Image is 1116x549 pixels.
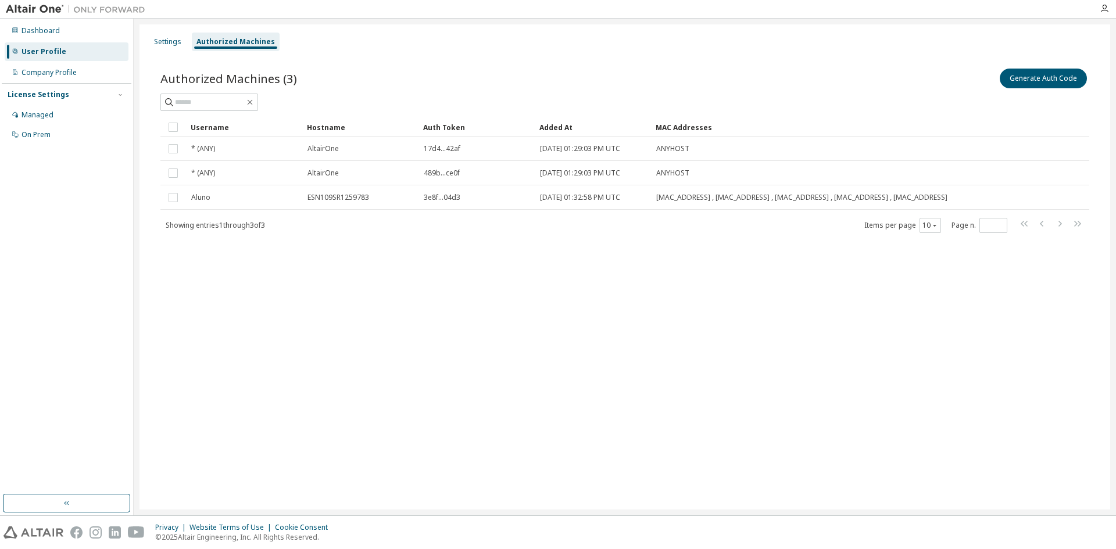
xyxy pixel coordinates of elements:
div: On Prem [22,130,51,139]
div: MAC Addresses [656,118,967,137]
span: Showing entries 1 through 3 of 3 [166,220,265,230]
img: youtube.svg [128,526,145,539]
button: 10 [922,221,938,230]
div: Auth Token [423,118,530,137]
img: facebook.svg [70,526,83,539]
div: Settings [154,37,181,46]
span: AltairOne [307,144,339,153]
span: Page n. [952,218,1007,233]
span: 3e8f...04d3 [424,193,460,202]
div: User Profile [22,47,66,56]
img: Altair One [6,3,151,15]
div: Website Terms of Use [189,523,275,532]
span: AltairOne [307,168,339,178]
span: ESN109SR1259783 [307,193,369,202]
div: Username [191,118,298,137]
div: Managed [22,110,53,120]
span: ANYHOST [656,168,689,178]
span: 489b...ce0f [424,168,460,178]
span: [DATE] 01:32:58 PM UTC [540,193,620,202]
span: [DATE] 01:29:03 PM UTC [540,168,620,178]
span: [MAC_ADDRESS] , [MAC_ADDRESS] , [MAC_ADDRESS] , [MAC_ADDRESS] , [MAC_ADDRESS] [656,193,947,202]
span: Aluno [191,193,210,202]
img: instagram.svg [90,526,102,539]
div: License Settings [8,90,69,99]
img: altair_logo.svg [3,526,63,539]
span: 17d4...42af [424,144,460,153]
div: Authorized Machines [196,37,275,46]
span: ANYHOST [656,144,689,153]
div: Added At [539,118,646,137]
div: Privacy [155,523,189,532]
div: Dashboard [22,26,60,35]
div: Company Profile [22,68,77,77]
span: Items per page [864,218,941,233]
button: Generate Auth Code [1000,69,1087,88]
div: Cookie Consent [275,523,335,532]
img: linkedin.svg [109,526,121,539]
span: [DATE] 01:29:03 PM UTC [540,144,620,153]
div: Hostname [307,118,414,137]
span: * (ANY) [191,168,215,178]
span: Authorized Machines (3) [160,70,297,87]
p: © 2025 Altair Engineering, Inc. All Rights Reserved. [155,532,335,542]
span: * (ANY) [191,144,215,153]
